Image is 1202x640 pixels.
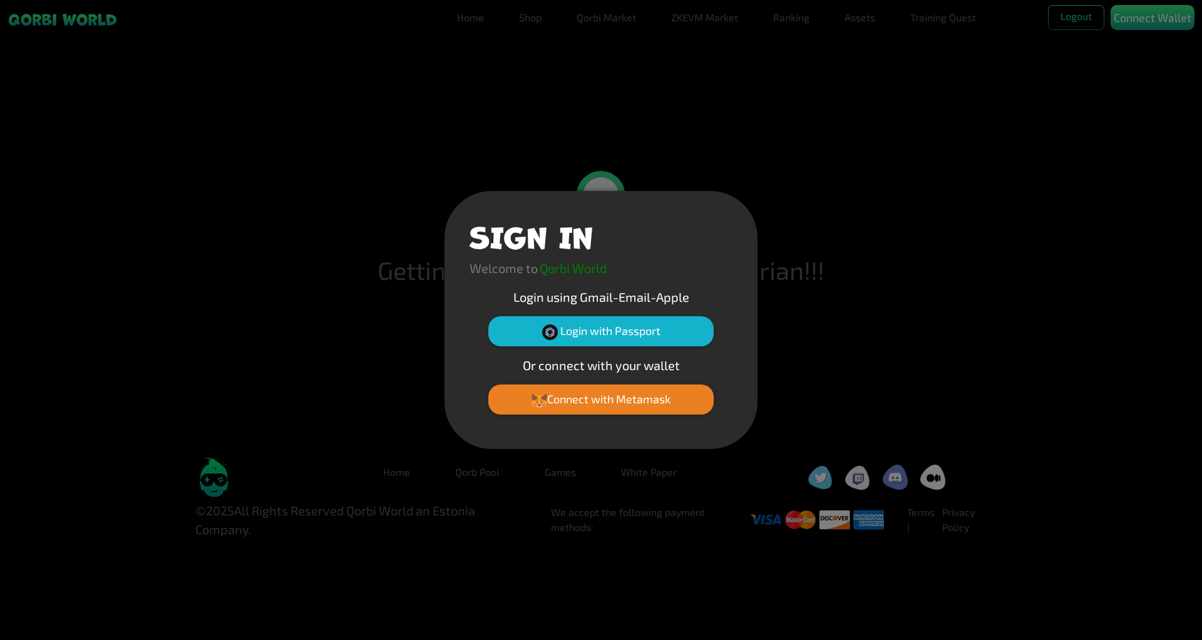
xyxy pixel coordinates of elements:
p: Login using Gmail-Email-Apple [470,287,732,306]
button: Connect with Metamask [488,385,714,415]
h1: SIGN IN [470,216,593,254]
button: Login with Passport [488,316,714,346]
p: Or connect with your wallet [470,356,732,374]
p: Welcome to [470,259,538,277]
p: Qorbi World [540,259,607,277]
img: Passport Logo [542,324,558,340]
